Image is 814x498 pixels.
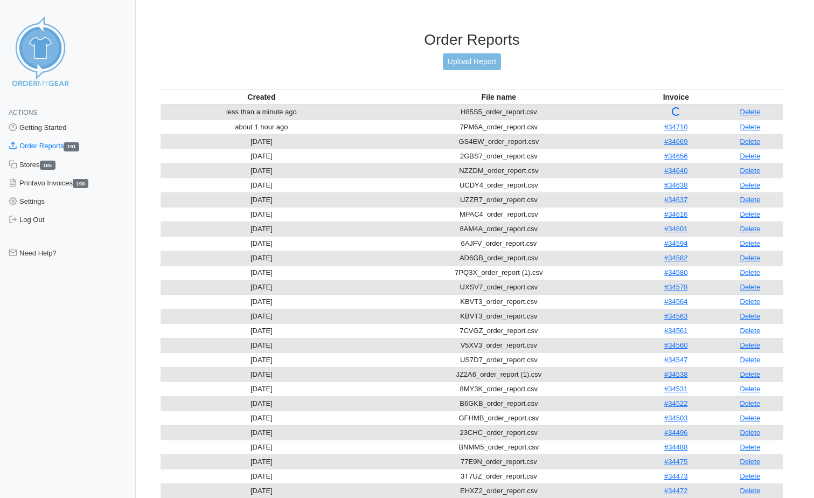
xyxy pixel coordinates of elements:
[740,385,761,393] a: Delete
[664,341,687,349] a: #34560
[664,137,687,146] a: #34669
[664,414,687,422] a: #34503
[740,428,761,437] a: Delete
[664,210,687,218] a: #34616
[740,472,761,480] a: Delete
[40,161,55,170] span: 185
[740,312,761,320] a: Delete
[363,207,635,222] td: MPAC4_order_report.csv
[664,356,687,364] a: #34547
[363,352,635,367] td: US7D7_order_report.csv
[161,323,363,338] td: [DATE]
[664,268,687,276] a: #34580
[363,192,635,207] td: UZZR7_order_report.csv
[740,298,761,306] a: Delete
[664,254,687,262] a: #34582
[740,239,761,247] a: Delete
[73,179,88,188] span: 190
[664,225,687,233] a: #34601
[664,312,687,320] a: #34563
[740,327,761,335] a: Delete
[664,399,687,407] a: #34522
[161,440,363,454] td: [DATE]
[740,152,761,160] a: Delete
[161,294,363,309] td: [DATE]
[161,396,363,411] td: [DATE]
[64,142,79,151] span: 191
[740,167,761,175] a: Delete
[664,181,687,189] a: #34638
[740,123,761,131] a: Delete
[635,89,717,105] th: Invoice
[664,196,687,204] a: #34637
[664,370,687,378] a: #34538
[161,105,363,120] td: less than a minute ago
[664,327,687,335] a: #34561
[740,181,761,189] a: Delete
[740,268,761,276] a: Delete
[161,236,363,251] td: [DATE]
[664,283,687,291] a: #34578
[161,163,363,178] td: [DATE]
[161,120,363,134] td: about 1 hour ago
[740,254,761,262] a: Delete
[161,454,363,469] td: [DATE]
[363,323,635,338] td: 7CVGZ_order_report.csv
[363,483,635,498] td: EHXZ2_order_report.csv
[664,487,687,495] a: #34472
[363,309,635,323] td: KBVT3_order_report.csv
[740,356,761,364] a: Delete
[740,283,761,291] a: Delete
[664,472,687,480] a: #34473
[740,370,761,378] a: Delete
[740,210,761,218] a: Delete
[740,487,761,495] a: Delete
[363,440,635,454] td: BNMM5_order_report.csv
[363,236,635,251] td: 6AJFV_order_report.csv
[363,411,635,425] td: GFHMB_order_report.csv
[9,109,37,116] span: Actions
[363,382,635,396] td: 8MY3K_order_report.csv
[740,443,761,451] a: Delete
[363,469,635,483] td: 3T7UZ_order_report.csv
[664,167,687,175] a: #34640
[363,163,635,178] td: NZZDM_order_report.csv
[161,280,363,294] td: [DATE]
[443,53,501,70] a: Upload Report
[161,309,363,323] td: [DATE]
[363,454,635,469] td: 77E9N_order_report.csv
[161,207,363,222] td: [DATE]
[740,196,761,204] a: Delete
[161,382,363,396] td: [DATE]
[161,178,363,192] td: [DATE]
[664,443,687,451] a: #34488
[664,152,687,160] a: #34656
[161,192,363,207] td: [DATE]
[161,134,363,149] td: [DATE]
[161,469,363,483] td: [DATE]
[664,458,687,466] a: #34475
[664,385,687,393] a: #34531
[664,428,687,437] a: #34496
[363,222,635,236] td: 8AM4A_order_report.csv
[363,396,635,411] td: B6GKB_order_report.csv
[664,123,687,131] a: #34710
[740,108,761,116] a: Delete
[161,89,363,105] th: Created
[363,178,635,192] td: UCDY4_order_report.csv
[740,225,761,233] a: Delete
[161,31,783,49] h3: Order Reports
[161,411,363,425] td: [DATE]
[161,149,363,163] td: [DATE]
[740,458,761,466] a: Delete
[161,265,363,280] td: [DATE]
[363,425,635,440] td: 23CHC_order_report.csv
[161,251,363,265] td: [DATE]
[740,399,761,407] a: Delete
[363,294,635,309] td: KBVT3_order_report.csv
[363,338,635,352] td: V5XV3_order_report.csv
[161,367,363,382] td: [DATE]
[161,338,363,352] td: [DATE]
[363,149,635,163] td: 2GBS7_order_report.csv
[161,425,363,440] td: [DATE]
